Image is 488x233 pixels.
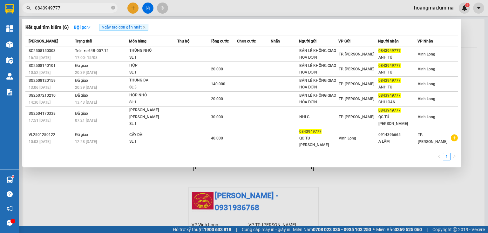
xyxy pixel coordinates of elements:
[75,63,88,68] span: Đã giao
[75,55,98,60] span: 17:00 - 15/08
[378,78,401,83] span: 0843949777
[29,85,51,90] span: 13:06 [DATE]
[299,39,316,43] span: Người gửi
[75,139,97,144] span: 12:28 [DATE]
[378,84,417,91] div: ANH TÚ
[299,48,338,61] div: BÁN LẺ KHÔNG GIAO HOÁ ĐƠN
[299,62,338,76] div: BÁN LẺ KHÔNG GIAO HOÁ ĐƠN
[299,129,322,134] span: 0843949777
[378,138,417,145] div: A LÂM
[418,115,435,119] span: Vĩnh Long
[378,49,401,53] span: 0843949777
[29,139,51,144] span: 10:03 [DATE]
[443,153,451,160] li: 1
[418,52,435,56] span: Vĩnh Long
[75,39,92,43] span: Trạng thái
[418,67,435,71] span: Vĩnh Long
[451,153,458,160] li: Next Page
[6,177,13,183] img: warehouse-icon
[211,115,223,119] span: 30.000
[299,77,338,91] div: BÁN LẺ KHÔNG GIAO HOÁ ĐƠN
[299,135,338,148] div: QC TÚ [PERSON_NAME]
[86,25,91,29] span: down
[69,22,96,32] button: Bộ lọcdown
[339,67,374,71] span: TP. [PERSON_NAME]
[211,136,223,140] span: 40.000
[129,120,177,127] div: SL: 1
[271,39,280,43] span: Nhãn
[378,39,399,43] span: Người nhận
[6,57,13,64] img: warehouse-icon
[75,118,97,123] span: 07:21 [DATE]
[378,108,401,113] span: 0843949777
[437,154,441,158] span: left
[129,69,177,76] div: SL: 1
[111,5,115,11] span: close-circle
[451,134,458,141] span: plus-circle
[25,24,69,31] h3: Kết quả tìm kiếm ( 6 )
[99,24,148,31] span: Ngày tạo đơn gần nhất
[6,25,13,32] img: dashboard-icon
[129,47,177,54] div: THÙNG NHỎ
[29,118,51,123] span: 17:51 [DATE]
[111,6,115,10] span: close-circle
[29,92,73,99] div: SG2507210210
[7,191,13,197] span: question-circle
[29,77,73,84] div: SG2508120159
[418,133,447,144] span: TP. [PERSON_NAME]
[7,205,13,211] span: notification
[12,176,14,178] sup: 1
[237,39,256,43] span: Chưa cước
[6,41,13,48] img: warehouse-icon
[75,133,88,137] span: Đã giao
[74,25,91,30] strong: Bộ lọc
[451,153,458,160] button: right
[129,99,177,106] div: SL: 1
[339,52,374,56] span: TP. [PERSON_NAME]
[418,82,435,86] span: Vĩnh Long
[75,49,109,53] span: Trên xe 64B-007.12
[299,114,338,120] div: NHI G
[143,26,146,29] span: close
[29,100,51,105] span: 14:30 [DATE]
[129,132,177,139] div: CÂY DÀI
[378,63,401,68] span: 0843949777
[29,110,73,117] div: SG2504170338
[452,154,456,158] span: right
[29,62,73,69] div: SG2508140101
[211,82,225,86] span: 140.000
[29,55,51,60] span: 16:15 [DATE]
[339,82,374,86] span: TP. [PERSON_NAME]
[26,6,31,10] span: search
[6,89,13,95] img: solution-icon
[435,153,443,160] li: Previous Page
[129,138,177,145] div: SL: 1
[129,77,177,84] div: THÙNG DÀI
[378,132,417,138] div: 0914396665
[29,70,51,75] span: 10:52 [DATE]
[29,132,73,138] div: VL2501250122
[339,115,374,119] span: TP. [PERSON_NAME]
[129,54,177,61] div: SL: 1
[35,4,110,11] input: Tìm tên, số ĐT hoặc mã đơn
[299,92,338,106] div: BÁN LẺ KHÔNG GIAO HÓA ĐƠN
[75,100,97,105] span: 13:43 [DATE]
[211,67,223,71] span: 20.000
[75,93,88,98] span: Đã giao
[75,85,97,90] span: 20:39 [DATE]
[129,107,177,120] div: [PERSON_NAME] [PERSON_NAME]
[378,93,401,98] span: 0843949777
[378,99,417,106] div: CHỊ LOAN
[177,39,189,43] span: Thu hộ
[378,114,417,127] div: QC TÚ [PERSON_NAME]
[5,4,14,14] img: logo-vxr
[129,92,177,99] div: HỘP NHỎ
[378,69,417,76] div: ANH TÚ
[211,39,229,43] span: Tổng cước
[75,70,97,75] span: 20:39 [DATE]
[435,153,443,160] button: left
[338,39,350,43] span: VP Gửi
[339,136,356,140] span: Vĩnh Long
[6,73,13,80] img: warehouse-icon
[378,54,417,61] div: ANH TÚ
